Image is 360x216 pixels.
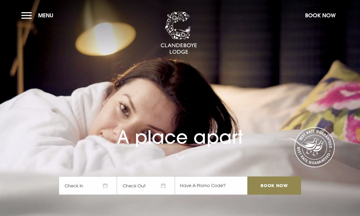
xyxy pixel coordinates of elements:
[175,176,247,195] input: Have A Promo Code?
[247,176,301,195] input: Book Now
[302,9,339,22] button: Book Now
[59,113,301,148] h1: A place apart
[160,12,197,54] img: Clandeboye Lodge
[117,176,175,195] span: Check Out
[21,9,56,22] button: Menu
[38,12,53,19] span: Menu
[59,176,117,195] span: Check In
